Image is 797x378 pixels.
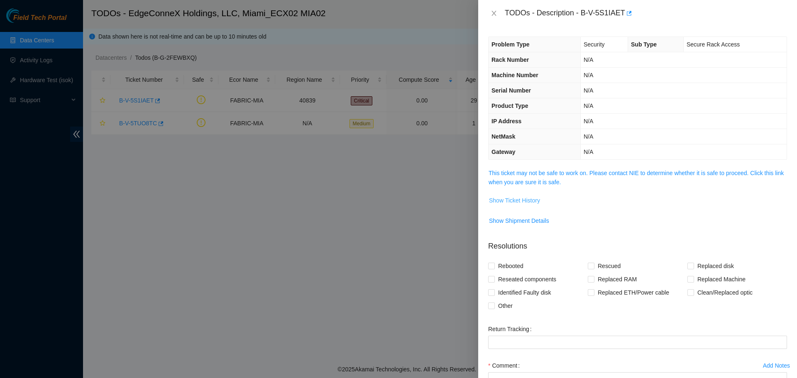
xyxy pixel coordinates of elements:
[489,170,784,185] a: This ticket may not be safe to work on. Please contact NIE to determine whether it is safe to pro...
[495,259,527,273] span: Rebooted
[491,149,516,155] span: Gateway
[694,286,756,299] span: Clean/Replaced optic
[489,194,540,207] button: Show Ticket History
[489,214,550,227] button: Show Shipment Details
[491,118,521,124] span: IP Address
[489,216,549,225] span: Show Shipment Details
[488,336,787,349] input: Return Tracking
[491,133,516,140] span: NetMask
[488,234,787,252] p: Resolutions
[491,41,530,48] span: Problem Type
[488,359,523,372] label: Comment
[584,133,593,140] span: N/A
[491,87,531,94] span: Serial Number
[584,118,593,124] span: N/A
[694,273,749,286] span: Replaced Machine
[763,363,790,368] div: Add Notes
[584,56,593,63] span: N/A
[584,102,593,109] span: N/A
[491,72,538,78] span: Machine Number
[488,322,535,336] label: Return Tracking
[584,149,593,155] span: N/A
[594,286,672,299] span: Replaced ETH/Power cable
[594,273,640,286] span: Replaced RAM
[763,359,790,372] button: Add Notes
[687,41,740,48] span: Secure Rack Access
[694,259,737,273] span: Replaced disk
[491,56,529,63] span: Rack Number
[584,41,605,48] span: Security
[505,7,787,20] div: TODOs - Description - B-V-5S1IAET
[631,41,657,48] span: Sub Type
[594,259,624,273] span: Rescued
[489,196,540,205] span: Show Ticket History
[495,286,555,299] span: Identified Faulty disk
[584,72,593,78] span: N/A
[495,273,560,286] span: Reseated components
[491,102,528,109] span: Product Type
[491,10,497,17] span: close
[495,299,516,312] span: Other
[584,87,593,94] span: N/A
[488,10,500,17] button: Close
